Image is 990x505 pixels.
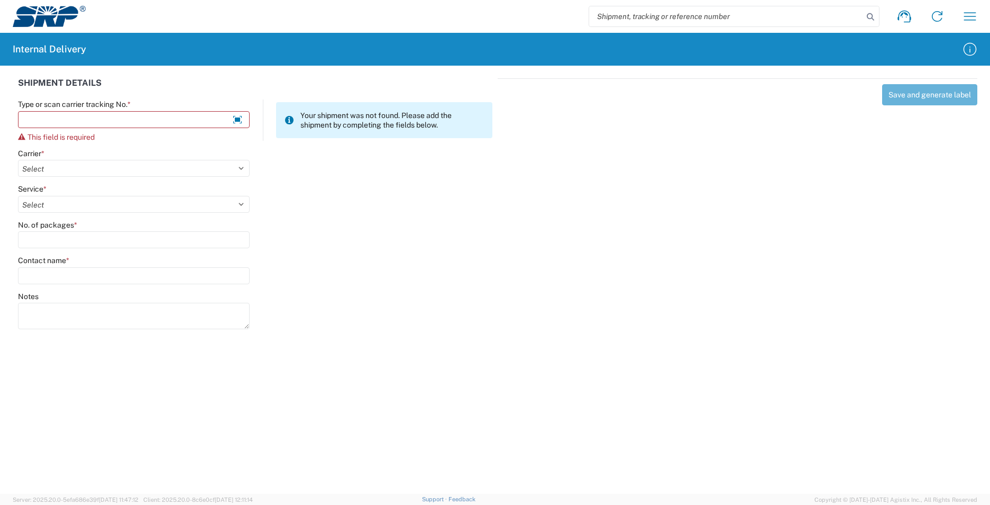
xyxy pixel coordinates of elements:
span: [DATE] 12:11:14 [215,497,253,503]
div: SHIPMENT DETAILS [18,78,492,100]
label: Service [18,184,47,194]
label: Contact name [18,256,69,265]
label: No. of packages [18,220,77,230]
span: Copyright © [DATE]-[DATE] Agistix Inc., All Rights Reserved [814,495,977,504]
span: Client: 2025.20.0-8c6e0cf [143,497,253,503]
a: Feedback [448,496,475,502]
label: Carrier [18,149,44,158]
label: Notes [18,292,39,301]
h2: Internal Delivery [13,43,86,56]
span: Server: 2025.20.0-5efa686e39f [13,497,139,503]
img: srp [13,6,86,27]
a: Support [422,496,448,502]
span: This field is required [27,133,95,141]
span: Your shipment was not found. Please add the shipment by completing the fields below. [300,111,484,130]
span: [DATE] 11:47:12 [99,497,139,503]
input: Shipment, tracking or reference number [589,6,863,26]
label: Type or scan carrier tracking No. [18,100,131,109]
